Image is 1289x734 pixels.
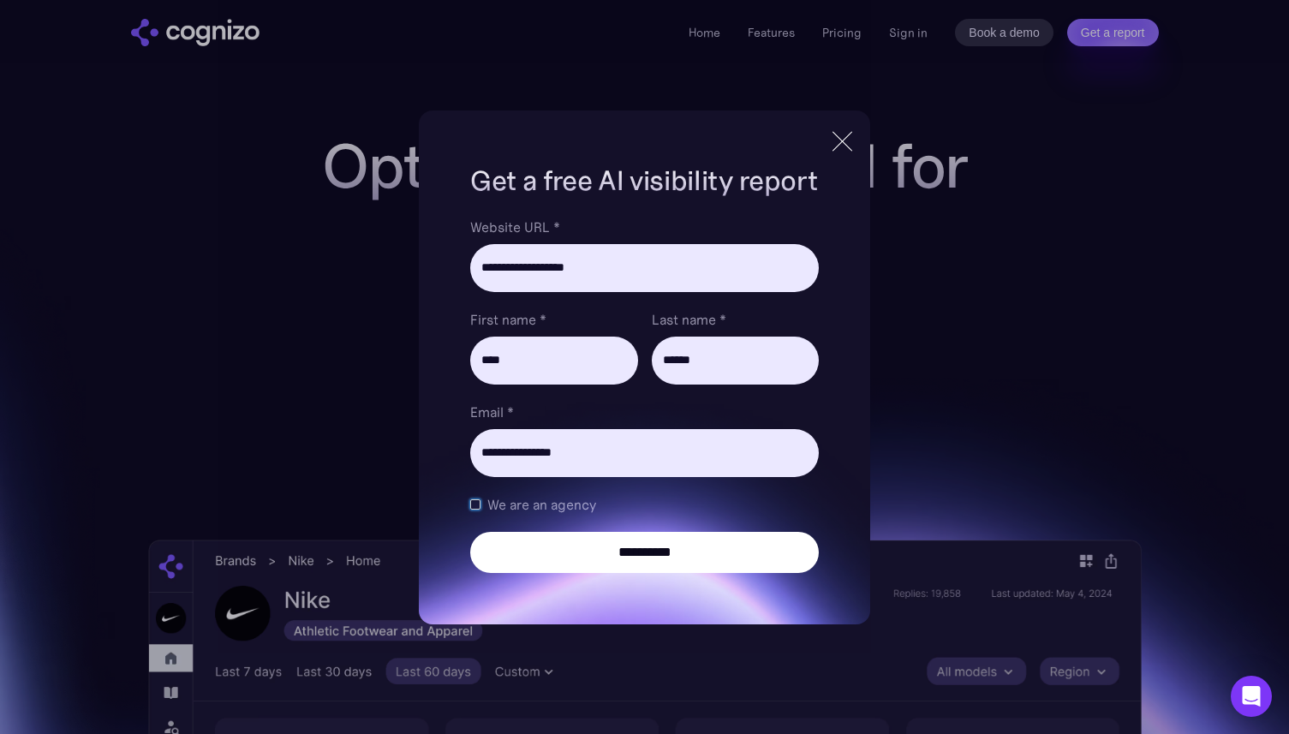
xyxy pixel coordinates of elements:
label: First name * [470,309,637,330]
label: Email * [470,402,818,422]
label: Last name * [652,309,819,330]
div: Open Intercom Messenger [1231,676,1272,717]
label: Website URL * [470,217,818,237]
h1: Get a free AI visibility report [470,162,818,200]
span: We are an agency [487,494,596,515]
form: Brand Report Form [470,217,818,573]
